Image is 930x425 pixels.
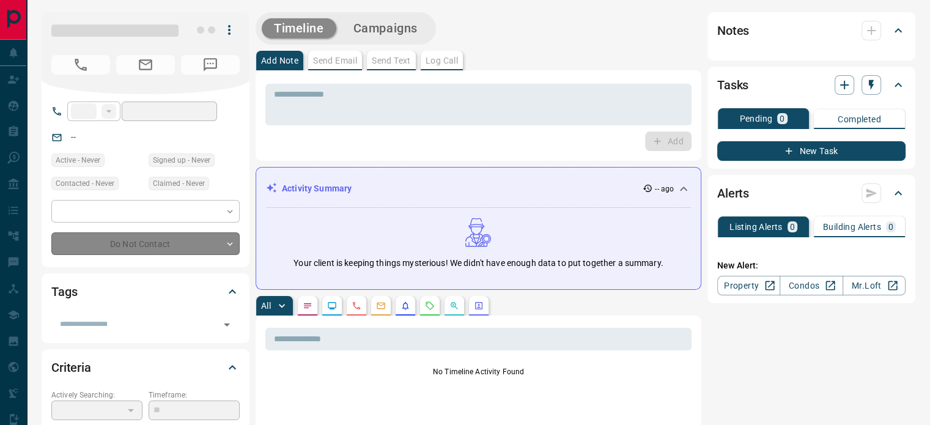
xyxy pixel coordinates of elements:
[780,114,784,123] p: 0
[265,366,692,377] p: No Timeline Activity Found
[717,183,749,203] h2: Alerts
[153,177,205,190] span: Claimed - Never
[218,316,235,333] button: Open
[56,177,114,190] span: Contacted - Never
[449,301,459,311] svg: Opportunities
[293,257,663,270] p: Your client is keeping things mysterious! We didn't have enough data to put together a summary.
[51,353,240,382] div: Criteria
[790,223,795,231] p: 0
[149,390,240,401] p: Timeframe:
[51,358,91,377] h2: Criteria
[71,132,76,142] a: --
[376,301,386,311] svg: Emails
[717,141,906,161] button: New Task
[51,282,77,301] h2: Tags
[51,55,110,75] span: No Number
[739,114,772,123] p: Pending
[780,276,843,295] a: Condos
[56,154,100,166] span: Active - Never
[51,390,142,401] p: Actively Searching:
[425,301,435,311] svg: Requests
[838,115,881,124] p: Completed
[153,154,210,166] span: Signed up - Never
[474,301,484,311] svg: Agent Actions
[261,301,271,310] p: All
[266,177,691,200] div: Activity Summary-- ago
[717,179,906,208] div: Alerts
[717,21,749,40] h2: Notes
[181,55,240,75] span: No Number
[729,223,783,231] p: Listing Alerts
[262,18,336,39] button: Timeline
[341,18,430,39] button: Campaigns
[51,277,240,306] div: Tags
[717,276,780,295] a: Property
[352,301,361,311] svg: Calls
[303,301,312,311] svg: Notes
[717,75,748,95] h2: Tasks
[843,276,906,295] a: Mr.Loft
[51,232,240,255] div: Do Not Contact
[823,223,881,231] p: Building Alerts
[327,301,337,311] svg: Lead Browsing Activity
[717,259,906,272] p: New Alert:
[400,301,410,311] svg: Listing Alerts
[261,56,298,65] p: Add Note
[888,223,893,231] p: 0
[717,70,906,100] div: Tasks
[655,183,674,194] p: -- ago
[116,55,175,75] span: No Email
[282,182,352,195] p: Activity Summary
[717,16,906,45] div: Notes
